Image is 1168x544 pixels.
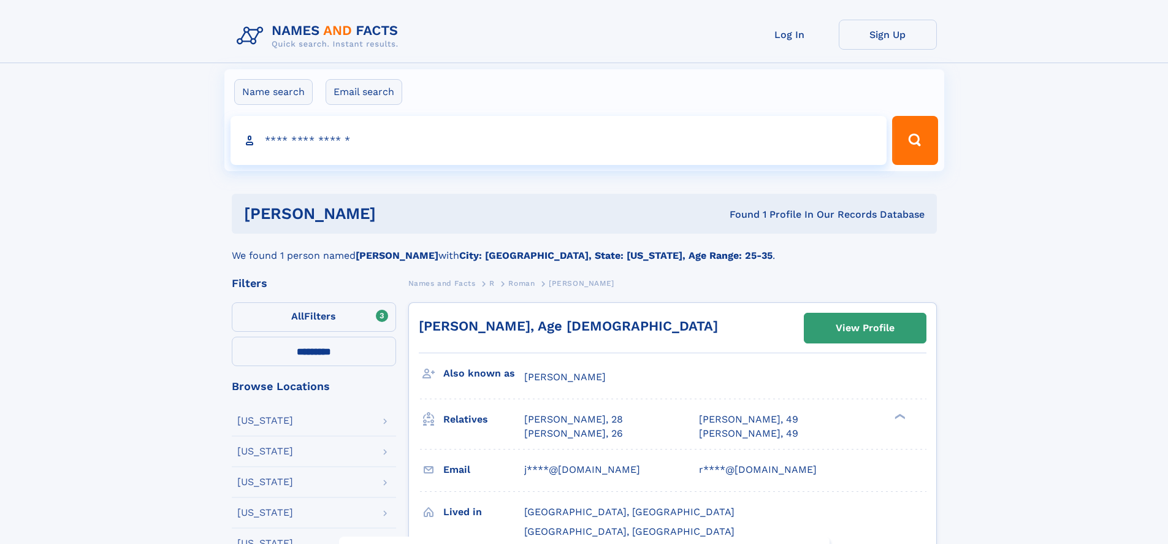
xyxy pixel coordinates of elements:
h1: [PERSON_NAME] [244,206,553,221]
span: [GEOGRAPHIC_DATA], [GEOGRAPHIC_DATA] [524,506,735,518]
a: [PERSON_NAME], 49 [699,427,798,440]
a: [PERSON_NAME], 49 [699,413,798,426]
a: R [489,275,495,291]
h3: Email [443,459,524,480]
span: [PERSON_NAME] [549,279,614,288]
a: View Profile [804,313,926,343]
a: Names and Facts [408,275,476,291]
div: [US_STATE] [237,508,293,518]
div: Filters [232,278,396,289]
b: [PERSON_NAME] [356,250,438,261]
div: ❯ [891,413,906,421]
div: [US_STATE] [237,446,293,456]
img: Logo Names and Facts [232,20,408,53]
b: City: [GEOGRAPHIC_DATA], State: [US_STATE], Age Range: 25-35 [459,250,773,261]
button: Search Button [892,116,937,165]
span: All [291,310,304,322]
span: R [489,279,495,288]
div: Browse Locations [232,381,396,392]
input: search input [231,116,887,165]
div: View Profile [836,314,895,342]
label: Email search [326,79,402,105]
a: Roman [508,275,535,291]
a: [PERSON_NAME], 26 [524,427,623,440]
a: [PERSON_NAME], 28 [524,413,623,426]
label: Filters [232,302,396,332]
h3: Relatives [443,409,524,430]
div: [US_STATE] [237,416,293,426]
h3: Also known as [443,363,524,384]
div: Found 1 Profile In Our Records Database [552,208,925,221]
span: [GEOGRAPHIC_DATA], [GEOGRAPHIC_DATA] [524,526,735,537]
span: [PERSON_NAME] [524,371,606,383]
h3: Lived in [443,502,524,523]
a: Log In [741,20,839,50]
label: Name search [234,79,313,105]
a: Sign Up [839,20,937,50]
div: [US_STATE] [237,477,293,487]
span: Roman [508,279,535,288]
div: We found 1 person named with . [232,234,937,263]
a: [PERSON_NAME], Age [DEMOGRAPHIC_DATA] [419,318,718,334]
